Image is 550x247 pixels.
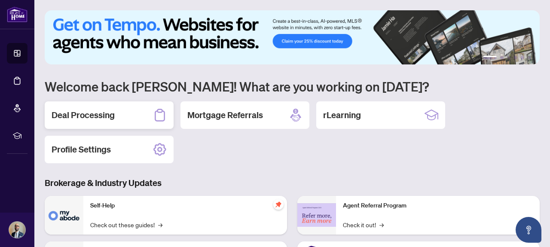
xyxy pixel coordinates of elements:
h2: Deal Processing [52,109,115,121]
h1: Welcome back [PERSON_NAME]! What are you working on [DATE]? [45,78,540,95]
img: Slide 0 [45,10,540,64]
h2: Mortgage Referrals [187,109,263,121]
p: Agent Referral Program [343,201,533,210]
span: → [379,220,384,229]
p: Self-Help [90,201,280,210]
span: pushpin [273,199,284,210]
img: logo [7,6,27,22]
button: 1 [483,56,497,59]
img: Agent Referral Program [297,203,336,227]
h3: Brokerage & Industry Updates [45,177,540,189]
button: 2 [500,56,504,59]
span: → [158,220,162,229]
h2: Profile Settings [52,143,111,156]
h2: rLearning [323,109,361,121]
button: 3 [507,56,510,59]
button: 6 [528,56,531,59]
button: Open asap [516,217,541,243]
img: Self-Help [45,196,83,235]
button: 5 [521,56,524,59]
img: Profile Icon [9,222,25,238]
button: 4 [514,56,517,59]
a: Check it out!→ [343,220,384,229]
a: Check out these guides!→ [90,220,162,229]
